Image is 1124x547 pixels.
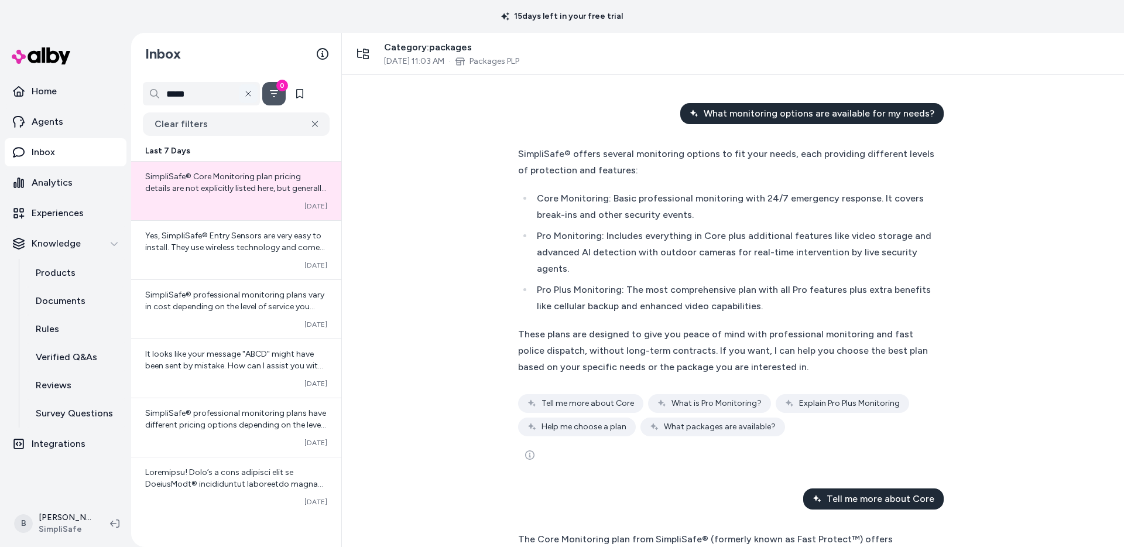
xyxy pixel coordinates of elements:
[36,266,76,280] p: Products
[145,172,327,346] span: SimpliSafe® Core Monitoring plan pricing details are not explicitly listed here, but generally, p...
[24,315,126,343] a: Rules
[304,379,327,388] span: [DATE]
[470,56,519,67] a: Packages PLP
[24,399,126,428] a: Survey Questions
[36,294,85,308] p: Documents
[7,505,101,542] button: B[PERSON_NAME]SimpliSafe
[12,47,70,64] img: alby Logo
[304,438,327,447] span: [DATE]
[131,339,341,398] a: It looks like your message "ABCD" might have been sent by mistake. How can I assist you with Simp...
[36,322,59,336] p: Rules
[131,279,341,339] a: SimpliSafe® professional monitoring plans vary in cost depending on the level of service you choo...
[32,115,63,129] p: Agents
[5,138,126,166] a: Inbox
[533,228,937,277] li: Pro Monitoring: Includes everything in Core plus additional features like video storage and advan...
[145,45,181,63] h2: Inbox
[664,421,776,433] span: What packages are available?
[39,524,91,535] span: SimpliSafe
[533,190,937,223] li: Core Monitoring: Basic professional monitoring with 24/7 emergency response. It covers break-ins ...
[32,145,55,159] p: Inbox
[131,457,341,516] a: Loremipsu! Dolo’s a cons adipisci elit se DoeiusModt® incididuntut laboreetdo magna ali enima min...
[276,80,288,91] div: 0
[542,398,634,409] span: Tell me more about Core
[533,282,937,314] li: Pro Plus Monitoring: The most comprehensive plan with all Pro features plus extra benefits like c...
[131,398,341,457] a: SimpliSafe® professional monitoring plans have different pricing options depending on the level o...
[24,259,126,287] a: Products
[145,231,326,405] span: Yes, SimpliSafe® Entry Sensors are very easy to install. They use wireless technology and come wi...
[518,146,937,179] div: SimpliSafe® offers several monitoring options to fit your needs, each providing different levels ...
[5,230,126,258] button: Knowledge
[671,398,762,409] span: What is Pro Monitoring?
[494,11,630,22] p: 15 days left in your free trial
[36,350,97,364] p: Verified Q&As
[518,443,542,467] button: See more
[39,512,91,524] p: [PERSON_NAME]
[449,56,451,67] span: ·
[14,514,33,533] span: B
[143,112,330,136] button: Clear filters
[384,56,444,67] span: [DATE] 11:03 AM
[32,84,57,98] p: Home
[24,343,126,371] a: Verified Q&As
[32,237,81,251] p: Knowledge
[145,349,325,418] span: It looks like your message "ABCD" might have been sent by mistake. How can I assist you with Simp...
[36,378,71,392] p: Reviews
[145,290,327,499] span: SimpliSafe® professional monitoring plans vary in cost depending on the level of service you choo...
[262,82,286,105] button: Filter
[827,492,934,506] span: Tell me more about Core
[518,326,937,375] div: These plans are designed to give you peace of mind with professional monitoring and fast police d...
[24,287,126,315] a: Documents
[5,108,126,136] a: Agents
[5,169,126,197] a: Analytics
[36,406,113,420] p: Survey Questions
[24,371,126,399] a: Reviews
[704,107,934,121] span: What monitoring options are available for my needs?
[145,145,190,157] span: Last 7 Days
[32,437,85,451] p: Integrations
[384,40,519,54] span: Category: packages
[304,497,327,507] span: [DATE]
[304,201,327,211] span: [DATE]
[131,220,341,279] a: Yes, SimpliSafe® Entry Sensors are very easy to install. They use wireless technology and come wi...
[32,176,73,190] p: Analytics
[32,206,84,220] p: Experiences
[304,320,327,329] span: [DATE]
[799,398,900,409] span: Explain Pro Plus Monitoring
[131,162,341,220] a: SimpliSafe® Core Monitoring plan pricing details are not explicitly listed here, but generally, p...
[5,77,126,105] a: Home
[5,199,126,227] a: Experiences
[542,421,626,433] span: Help me choose a plan
[5,430,126,458] a: Integrations
[304,261,327,270] span: [DATE]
